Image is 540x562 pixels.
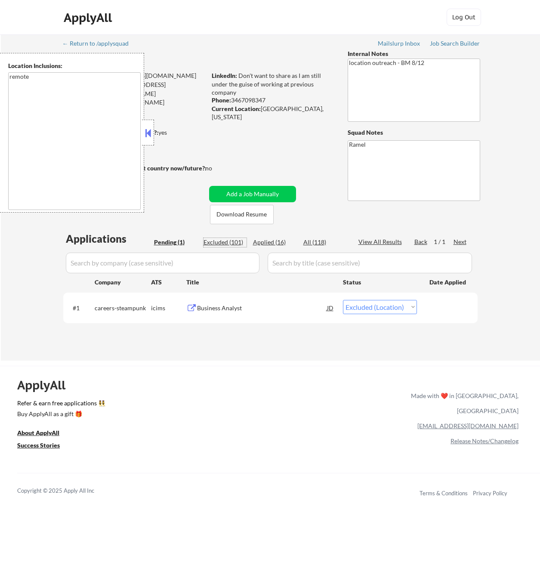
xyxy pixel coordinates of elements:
[326,300,335,315] div: JD
[205,164,230,173] div: no
[64,10,114,25] div: ApplyAll
[197,304,327,312] div: Business Analyst
[430,40,480,49] a: Job Search Builder
[212,105,261,112] strong: Current Location:
[62,40,137,49] a: ← Return to /applysquad
[447,9,481,26] button: Log Out
[358,238,404,246] div: View All Results
[212,72,322,96] a: Don't want to share as I am still under the guise of working at previous company
[429,278,467,287] div: Date Applied
[17,409,103,420] a: Buy ApplyAll as a gift 🎁
[212,72,237,79] strong: LinkedIn:
[451,437,518,445] a: Release Notes/Changelog
[95,278,151,287] div: Company
[17,441,71,451] a: Success Stories
[204,238,247,247] div: Excluded (101)
[66,234,151,244] div: Applications
[348,49,480,58] div: Internal Notes
[8,62,141,70] div: Location Inclusions:
[417,422,518,429] a: [EMAIL_ADDRESS][DOMAIN_NAME]
[473,490,507,497] a: Privacy Policy
[17,428,71,439] a: About ApplyAll
[434,238,454,246] div: 1 / 1
[378,40,421,46] div: Mailslurp Inbox
[17,487,116,495] div: Copyright © 2025 Apply All Inc
[154,238,197,247] div: Pending (1)
[17,411,103,417] div: Buy ApplyAll as a gift 🎁
[212,96,231,104] strong: Phone:
[343,274,417,290] div: Status
[414,238,428,246] div: Back
[73,304,88,312] div: #1
[454,238,467,246] div: Next
[17,429,59,436] u: About ApplyAll
[17,400,231,409] a: Refer & earn free applications 👯‍♀️
[95,304,151,312] div: careers-steampunk
[378,40,421,49] a: Mailslurp Inbox
[253,238,296,247] div: Applied (16)
[62,40,137,46] div: ← Return to /applysquad
[151,278,186,287] div: ATS
[348,128,480,137] div: Squad Notes
[66,253,259,273] input: Search by company (case sensitive)
[212,105,333,121] div: [GEOGRAPHIC_DATA], [US_STATE]
[186,278,335,287] div: Title
[212,96,333,105] div: 3467098347
[420,490,468,497] a: Terms & Conditions
[17,378,75,392] div: ApplyAll
[268,253,472,273] input: Search by title (case sensitive)
[407,388,518,418] div: Made with ❤️ in [GEOGRAPHIC_DATA], [GEOGRAPHIC_DATA]
[303,238,346,247] div: All (118)
[430,40,480,46] div: Job Search Builder
[210,205,274,224] button: Download Resume
[151,304,186,312] div: icims
[209,186,296,202] button: Add a Job Manually
[17,442,60,449] u: Success Stories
